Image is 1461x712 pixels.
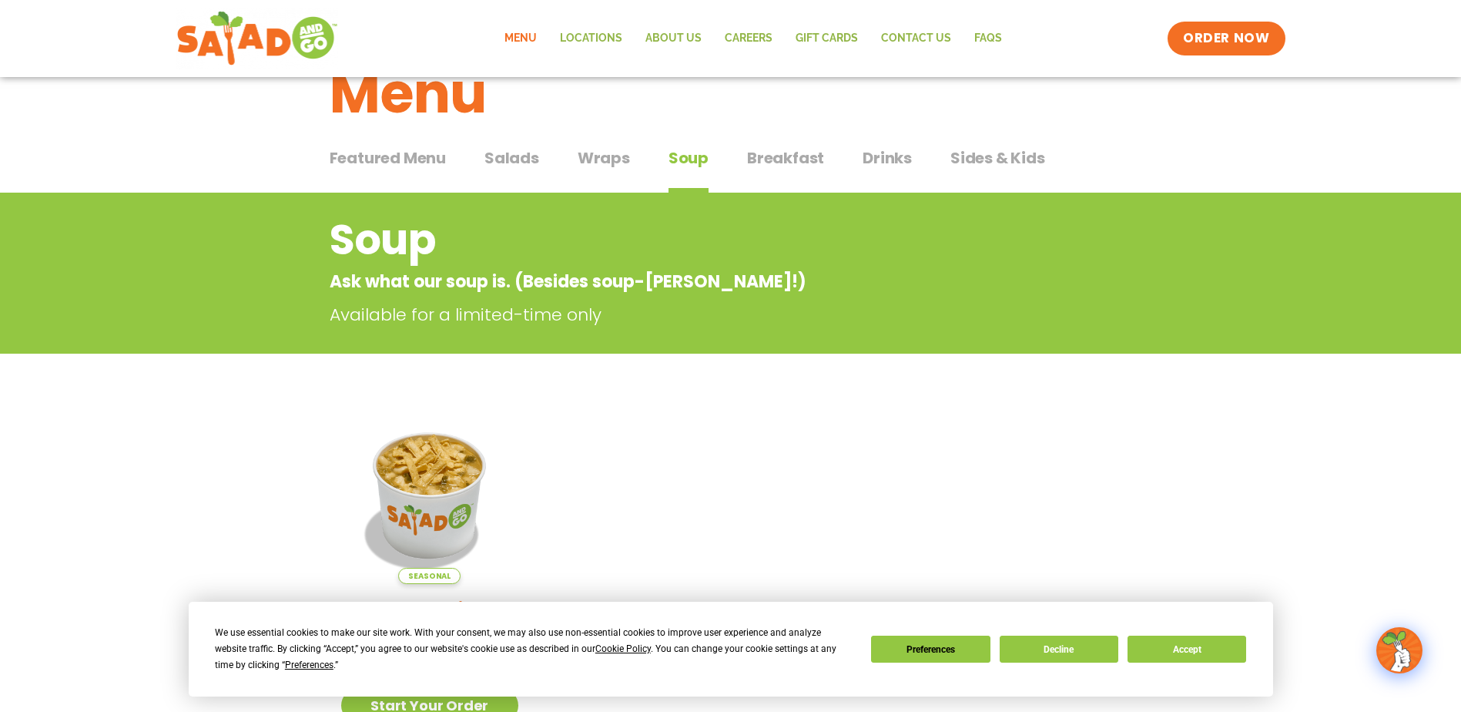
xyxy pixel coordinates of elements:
img: wpChatIcon [1378,629,1421,672]
a: Menu [493,21,548,56]
h2: Green Enchilada Chili [341,596,519,650]
p: Ask what our soup is. (Besides soup-[PERSON_NAME]!) [330,269,1008,294]
a: Locations [548,21,634,56]
a: ORDER NOW [1168,22,1285,55]
button: Decline [1000,636,1118,663]
span: Soup [669,146,709,170]
span: Featured Menu [330,146,446,170]
button: Accept [1128,636,1246,663]
h1: Menu [330,52,1132,135]
span: Wraps [578,146,630,170]
a: GIFT CARDS [784,21,870,56]
nav: Menu [493,21,1014,56]
span: Salads [484,146,539,170]
a: FAQs [963,21,1014,56]
a: Contact Us [870,21,963,56]
div: We use essential cookies to make our site work. With your consent, we may also use non-essential ... [215,625,853,673]
h2: Soup [330,209,1008,271]
span: ORDER NOW [1183,29,1269,48]
span: Seasonal [398,568,461,584]
span: Sides & Kids [950,146,1045,170]
a: Careers [713,21,784,56]
img: Product photo for Green Enchilada Chili [341,406,519,584]
img: new-SAG-logo-768×292 [176,8,339,69]
span: Drinks [863,146,912,170]
button: Preferences [871,636,990,663]
p: Available for a limited-time only [330,302,1015,327]
span: Cookie Policy [595,643,651,654]
a: About Us [634,21,713,56]
div: Tabbed content [330,141,1132,193]
span: Preferences [285,660,333,670]
div: Cookie Consent Prompt [189,602,1273,697]
span: Breakfast [747,146,824,170]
